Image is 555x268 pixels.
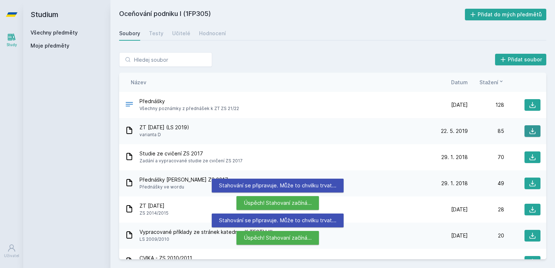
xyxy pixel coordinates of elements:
button: Přidat do mých předmětů [465,9,547,20]
span: [DATE] [451,232,468,239]
span: ZS 2014/2015 [139,210,169,217]
div: 28 [468,206,504,213]
div: Uživatel [4,253,19,259]
input: Hledej soubor [119,52,212,67]
span: [DATE] [451,258,468,265]
span: Moje předměty [31,42,69,49]
button: Stažení [479,78,504,86]
div: 20 [468,232,504,239]
a: Study [1,29,22,51]
div: Hodnocení [199,30,226,37]
div: 128 [468,101,504,109]
span: Zadání a vypracované studie ze cvičení ZS 2017 [139,157,243,165]
span: [DATE] [451,101,468,109]
a: Soubory [119,26,140,41]
span: varianta D [139,131,189,138]
button: Název [131,78,146,86]
div: 13 [468,258,504,265]
div: Učitelé [172,30,190,37]
a: Učitelé [172,26,190,41]
span: Všechny poznámky z přednášek k ZT ZS 21/22 [139,105,239,112]
span: CVIKA - ZS 2010/2011 [139,255,212,262]
span: 22. 5. 2019 [441,127,468,135]
button: Přidat soubor [495,54,547,65]
span: Přednášky [139,98,239,105]
span: [DATE] [451,206,468,213]
span: Stažení [479,78,498,86]
span: 29. 1. 2018 [441,180,468,187]
div: Testy [149,30,163,37]
a: Všechny předměty [31,29,78,36]
button: Datum [451,78,468,86]
a: Testy [149,26,163,41]
span: Přednášky [PERSON_NAME] ZS 2017 [139,176,228,183]
a: Uživatel [1,240,22,262]
div: Úspěch! Stahovaní začíná… [236,196,319,210]
span: Přednášky ve wordu [139,183,228,191]
div: Stahování se připravuje. Může to chvilku trvat… [212,179,344,192]
div: 85 [468,127,504,135]
div: Study [7,42,17,48]
div: 70 [468,154,504,161]
span: ZT [DATE] (LS 2019) [139,124,189,131]
div: Soubory [119,30,140,37]
span: Vypracované příklady ze stránek katedry - K TESTU !!! [139,228,272,236]
div: 49 [468,180,504,187]
div: Úspěch! Stahovaní začíná… [236,231,319,245]
span: Studie ze cvičení ZS 2017 [139,150,243,157]
h2: Oceňování podniku I (1FP305) [119,9,465,20]
span: ZT [DATE] [139,202,169,210]
div: .DOCX [125,100,134,110]
span: 29. 1. 2018 [441,154,468,161]
div: Stahování se připravuje. Může to chvilku trvat… [212,214,344,227]
a: Hodnocení [199,26,226,41]
span: LS 2009/2010 [139,236,272,243]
